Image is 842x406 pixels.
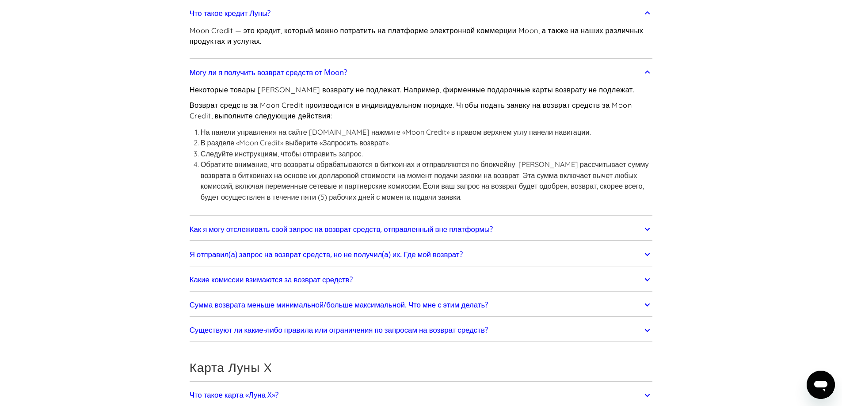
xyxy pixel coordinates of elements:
[190,8,271,18] font: Что такое кредит Луны?
[190,224,493,234] font: Как я могу отслеживать свой запрос на возврат средств, отправленный вне платформы?
[190,85,635,94] font: Некоторые товары [PERSON_NAME] возврату не подлежат. Например, фирменные подарочные карты возврат...
[190,249,463,259] font: Я отправил(а) запрос на возврат средств, но не получил(а) их. Где мой возврат?
[201,138,390,147] font: В разделе «Moon Credit» выберите «Запросить возврат».
[201,149,363,158] font: Следуйте инструкциям, чтобы отправить запрос.
[807,371,835,399] iframe: Кнопка запуска окна обмена сообщениями
[190,67,347,77] font: Могу ли я получить возврат средств от Moon?
[190,220,653,239] a: Как я могу отслеживать свой запрос на возврат средств, отправленный вне платформы?
[190,300,488,310] font: Сумма возврата меньше минимальной/больше максимальной. Что мне с этим делать?
[190,63,653,82] a: Могу ли я получить возврат средств от Moon?
[190,4,653,23] a: Что такое кредит Луны?
[201,160,649,201] font: Обратите внимание, что возвраты обрабатываются в биткоинах и отправляются по блокчейну. [PERSON_N...
[190,26,644,46] font: Moon Credit — это кредит, который можно потратить на платформе электронной коммерции Moon, а такж...
[190,274,353,285] font: Какие комиссии взимаются за возврат средств?
[190,245,653,264] a: Я отправил(а) запрос на возврат средств, но не получил(а) их. Где мой возврат?
[190,360,272,375] font: Карта Луны X
[190,390,278,400] font: Что такое карта «Луна X»?
[190,321,653,340] a: Существуют ли какие-либо правила или ограничения по запросам на возврат средств?
[190,101,632,121] font: Возврат средств за Moon Credit производится в индивидуальном порядке. Чтобы подать заявку на возв...
[190,296,653,314] a: Сумма возврата меньше минимальной/больше максимальной. Что мне с этим делать?
[190,386,653,405] a: Что такое карта «Луна X»?
[190,325,488,335] font: Существуют ли какие-либо правила или ограничения по запросам на возврат средств?
[190,270,653,289] a: Какие комиссии взимаются за возврат средств?
[201,128,591,137] font: На панели управления на сайте [DOMAIN_NAME] нажмите «Moon Credit» в правом верхнем углу панели на...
